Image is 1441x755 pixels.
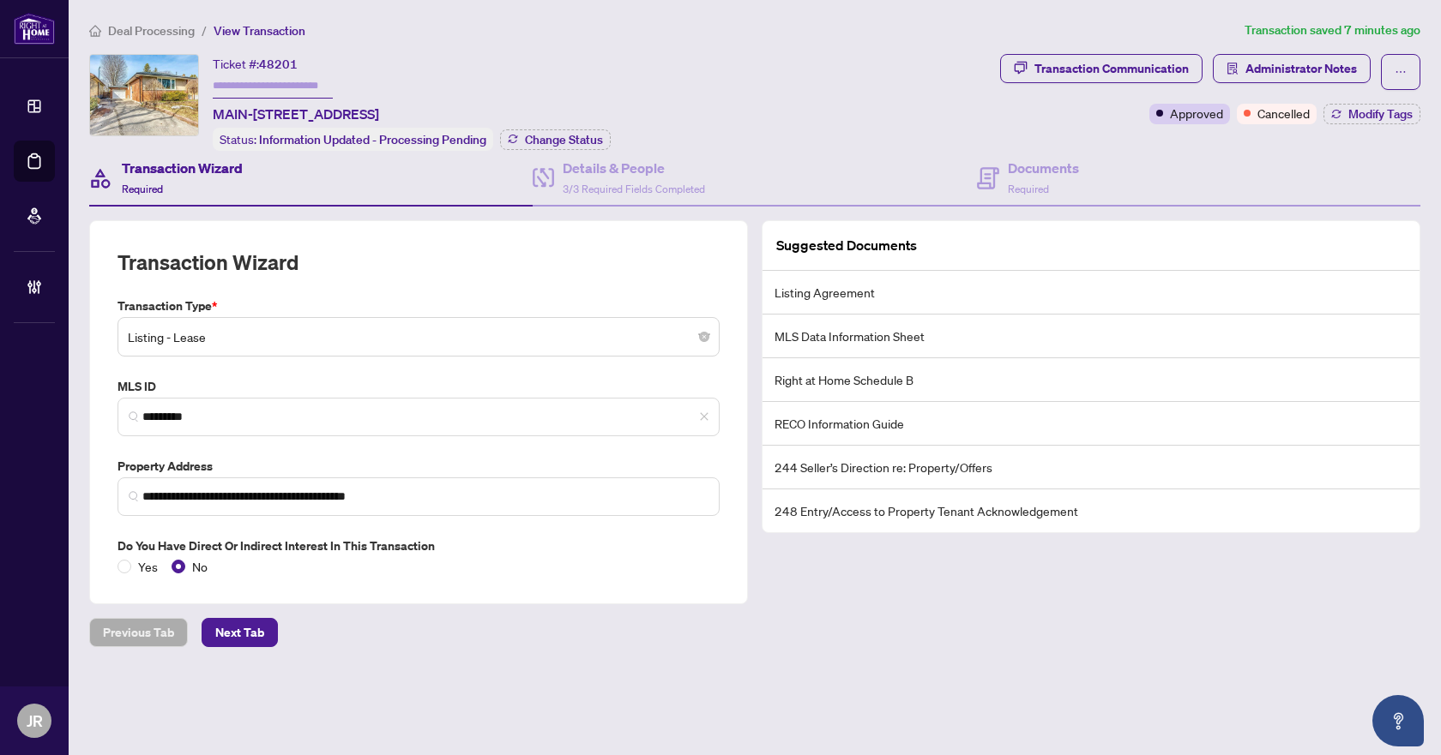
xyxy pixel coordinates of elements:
span: close-circle [699,332,709,342]
li: 248 Entry/Access to Property Tenant Acknowledgement [763,489,1420,532]
img: search_icon [129,411,139,422]
span: close [699,411,709,422]
img: search_icon [129,491,139,501]
div: Transaction Communication [1034,55,1189,82]
span: Change Status [525,134,603,146]
li: RECO Information Guide [763,402,1420,446]
button: Modify Tags [1323,104,1420,124]
label: MLS ID [118,377,720,396]
li: MLS Data Information Sheet [763,315,1420,358]
h4: Transaction Wizard [122,158,243,178]
img: IMG-W12334865_1.jpg [90,55,198,135]
span: No [185,557,214,576]
button: Change Status [500,129,611,150]
button: Open asap [1372,695,1424,746]
label: Do you have direct or indirect interest in this transaction [118,536,720,555]
span: Next Tab [215,619,264,646]
span: Cancelled [1257,104,1310,123]
button: Administrator Notes [1213,54,1371,83]
img: logo [14,13,55,45]
button: Previous Tab [89,618,188,647]
span: ellipsis [1395,66,1407,78]
h2: Transaction Wizard [118,249,298,276]
button: Transaction Communication [1000,54,1203,83]
li: Listing Agreement [763,271,1420,315]
span: View Transaction [214,23,305,39]
li: / [202,21,207,40]
span: Yes [131,557,165,576]
article: Suggested Documents [776,235,917,256]
label: Property Address [118,457,720,476]
div: Ticket #: [213,54,298,74]
span: Required [1008,183,1049,195]
article: Transaction saved 7 minutes ago [1245,21,1420,40]
li: 244 Seller’s Direction re: Property/Offers [763,446,1420,489]
span: Listing - Lease [128,321,709,353]
span: JR [27,709,43,733]
span: Required [122,183,163,195]
span: 3/3 Required Fields Completed [563,183,705,195]
span: 48201 [259,57,298,72]
span: solution [1227,63,1239,75]
span: Information Updated - Processing Pending [259,132,486,147]
span: Deal Processing [108,23,195,39]
span: home [89,25,101,37]
div: Status: [213,128,493,151]
button: Next Tab [202,618,278,647]
span: Approved [1170,104,1223,123]
span: MAIN-[STREET_ADDRESS] [213,104,379,124]
span: Administrator Notes [1245,55,1357,82]
h4: Details & People [563,158,705,178]
span: Modify Tags [1348,108,1413,120]
h4: Documents [1008,158,1079,178]
label: Transaction Type [118,297,720,315]
li: Right at Home Schedule B [763,358,1420,402]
